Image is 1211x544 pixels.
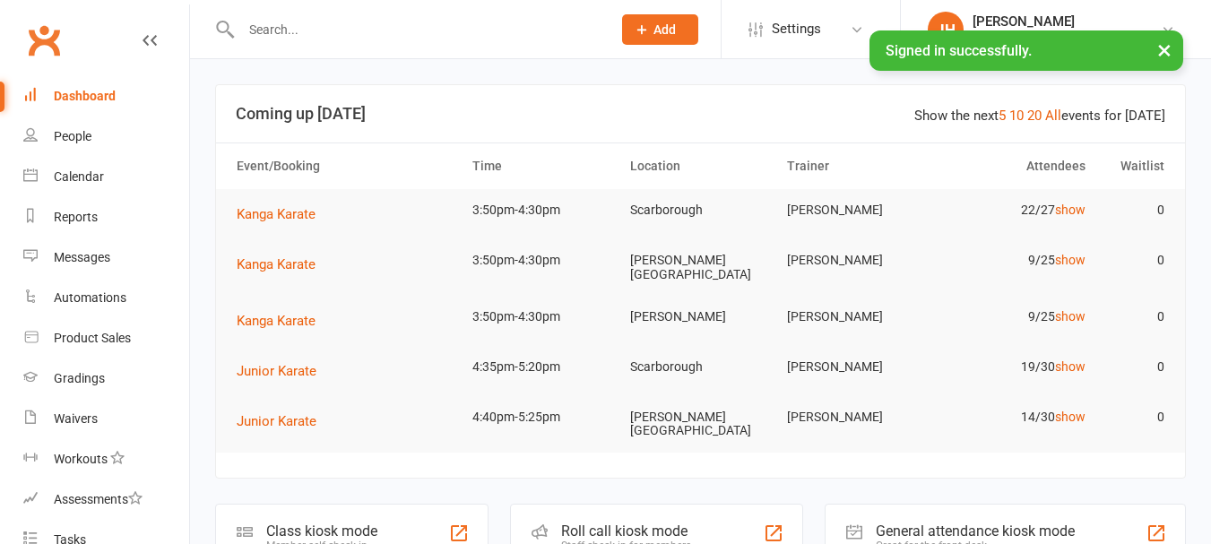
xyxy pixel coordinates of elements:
td: [PERSON_NAME] [779,346,937,388]
a: 20 [1027,108,1042,124]
a: show [1055,359,1086,374]
td: [PERSON_NAME] [779,239,937,281]
span: Kanga Karate [237,256,316,272]
div: Gradings [54,371,105,385]
a: show [1055,253,1086,267]
td: 3:50pm-4:30pm [464,296,622,338]
a: Automations [23,278,189,318]
td: 0 [1094,296,1172,338]
span: Junior Karate [237,363,316,379]
span: Add [653,22,676,37]
a: Calendar [23,157,189,197]
div: Assessments [54,492,143,506]
span: Kanga Karate [237,206,316,222]
td: 9/25 [937,239,1094,281]
td: 4:35pm-5:20pm [464,346,622,388]
td: 0 [1094,189,1172,231]
button: Kanga Karate [237,310,328,332]
div: Roll call kiosk mode [561,522,691,540]
div: General attendance kiosk mode [876,522,1075,540]
a: Clubworx [22,18,66,63]
a: 10 [1009,108,1024,124]
td: 14/30 [937,396,1094,438]
td: 19/30 [937,346,1094,388]
td: 0 [1094,346,1172,388]
div: Workouts [54,452,108,466]
div: Automations [54,290,126,305]
button: Kanga Karate [237,254,328,275]
a: show [1055,203,1086,217]
a: Gradings [23,358,189,399]
a: show [1055,410,1086,424]
div: People [54,129,91,143]
a: Waivers [23,399,189,439]
td: 22/27 [937,189,1094,231]
button: × [1148,30,1181,69]
div: JH [928,12,964,47]
button: Add [622,14,698,45]
td: 3:50pm-4:30pm [464,239,622,281]
a: Product Sales [23,318,189,358]
a: People [23,117,189,157]
a: show [1055,309,1086,324]
th: Trainer [779,143,937,189]
td: Scarborough [622,346,780,388]
div: Class kiosk mode [266,522,377,540]
td: Scarborough [622,189,780,231]
td: 0 [1094,239,1172,281]
td: [PERSON_NAME] [779,396,937,438]
div: Waivers [54,411,98,426]
td: 0 [1094,396,1172,438]
button: Junior Karate [237,360,329,382]
td: 4:40pm-5:25pm [464,396,622,438]
div: Dashboard [54,89,116,103]
td: 9/25 [937,296,1094,338]
div: Product Sales [54,331,131,345]
div: Messages [54,250,110,264]
td: [PERSON_NAME][GEOGRAPHIC_DATA] [622,396,780,453]
a: 5 [999,108,1006,124]
th: Location [622,143,780,189]
td: 3:50pm-4:30pm [464,189,622,231]
th: Attendees [937,143,1094,189]
a: Workouts [23,439,189,479]
div: [PERSON_NAME] [973,13,1161,30]
span: Kanga Karate [237,313,316,329]
th: Event/Booking [229,143,464,189]
h3: Coming up [DATE] [236,105,1165,123]
a: Assessments [23,479,189,520]
a: Messages [23,237,189,278]
div: Calendar [54,169,104,184]
td: [PERSON_NAME] [779,189,937,231]
div: Emplify Karate Fitness Kickboxing [973,30,1161,46]
a: Dashboard [23,76,189,117]
td: [PERSON_NAME][GEOGRAPHIC_DATA] [622,239,780,296]
td: [PERSON_NAME] [779,296,937,338]
span: Junior Karate [237,413,316,429]
input: Search... [236,17,599,42]
div: Reports [54,210,98,224]
span: Settings [772,9,821,49]
div: Show the next events for [DATE] [914,105,1165,126]
th: Time [464,143,622,189]
td: [PERSON_NAME] [622,296,780,338]
a: All [1045,108,1061,124]
button: Kanga Karate [237,203,328,225]
a: Reports [23,197,189,237]
th: Waitlist [1094,143,1172,189]
button: Junior Karate [237,410,329,432]
span: Signed in successfully. [886,42,1032,59]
